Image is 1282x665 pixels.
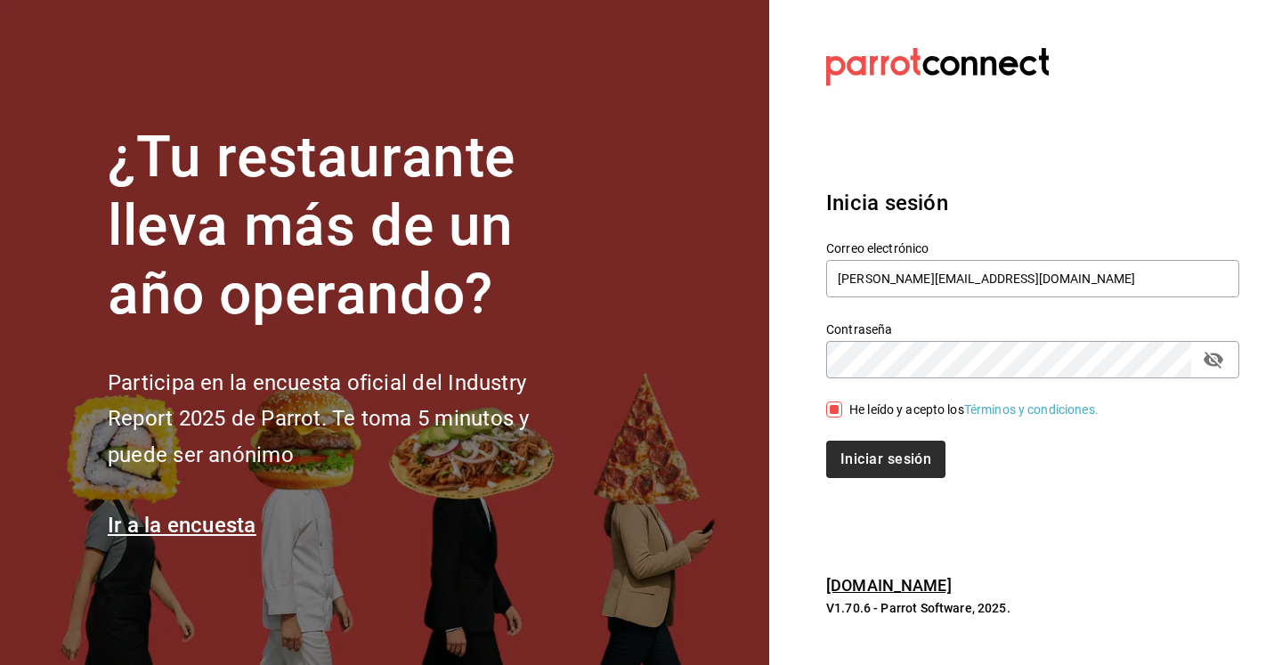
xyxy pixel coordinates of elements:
button: Iniciar sesión [826,441,945,478]
button: passwordField [1198,345,1229,375]
h1: ¿Tu restaurante lleva más de un año operando? [108,124,588,328]
a: Términos y condiciones. [964,402,1099,417]
p: V1.70.6 - Parrot Software, 2025. [826,599,1239,617]
div: He leído y acepto los [849,401,1099,419]
a: Ir a la encuesta [108,513,256,538]
a: [DOMAIN_NAME] [826,576,952,595]
input: Ingresa tu correo electrónico [826,260,1239,297]
label: Correo electrónico [826,242,1239,255]
h2: Participa en la encuesta oficial del Industry Report 2025 de Parrot. Te toma 5 minutos y puede se... [108,365,588,474]
label: Contraseña [826,323,1239,336]
h3: Inicia sesión [826,187,1239,219]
